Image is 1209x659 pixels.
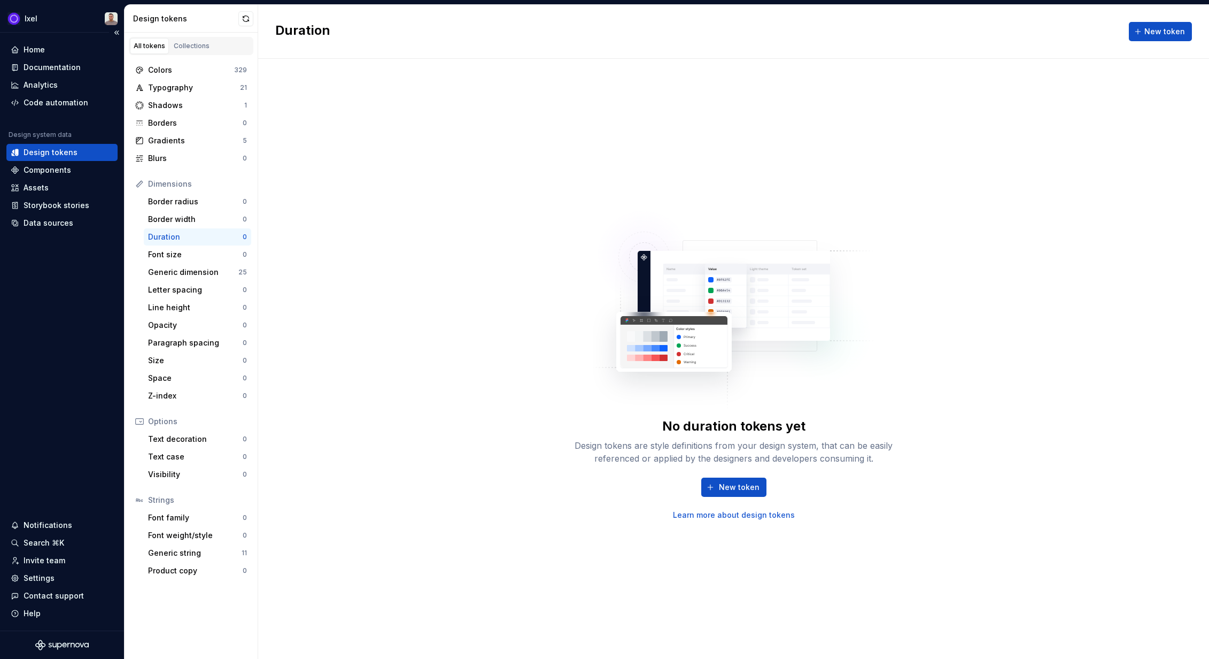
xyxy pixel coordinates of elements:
a: Border radius0 [144,193,251,210]
h2: Duration [275,22,330,41]
div: 0 [243,197,247,206]
a: Settings [6,570,118,587]
div: Data sources [24,218,73,228]
div: Design system data [9,131,72,139]
div: Blurs [148,153,243,164]
div: No duration tokens yet [662,418,805,435]
a: Assets [6,179,118,196]
div: 0 [243,392,247,400]
div: Assets [24,182,49,193]
a: Font family0 [144,509,251,526]
a: Border width0 [144,211,251,228]
div: Product copy [148,565,243,576]
a: Space0 [144,370,251,387]
a: Size0 [144,352,251,369]
a: Generic dimension25 [144,264,251,281]
div: Components [24,165,71,175]
div: Z-index [148,390,243,401]
a: Design tokens [6,144,118,161]
div: 0 [243,303,247,312]
div: Typography [148,82,240,93]
div: Home [24,44,45,55]
div: 0 [243,453,247,461]
a: Learn more about design tokens [673,510,795,520]
div: Collections [174,42,210,50]
img: Alberto Roldán [105,12,118,25]
a: Product copy0 [144,562,251,579]
a: Documentation [6,59,118,76]
div: Analytics [24,80,58,90]
div: 11 [242,549,247,557]
div: Design tokens are style definitions from your design system, that can be easily referenced or app... [563,439,905,465]
a: Paragraph spacing0 [144,334,251,351]
div: 0 [243,470,247,479]
div: 0 [243,566,247,575]
div: Paragraph spacing [148,338,243,348]
a: Duration0 [144,228,251,246]
div: Dimensions [148,179,247,189]
div: Space [148,373,243,384]
div: Border radius [148,196,243,207]
div: Help [24,608,41,619]
button: New token [701,478,766,497]
div: 0 [243,339,247,347]
div: Strings [148,495,247,505]
div: Font size [148,249,243,260]
a: Gradients5 [131,132,251,149]
div: All tokens [134,42,165,50]
div: Letter spacing [148,285,243,295]
a: Typography21 [131,79,251,96]
div: Shadows [148,100,244,111]
div: Opacity [148,320,243,331]
div: Options [148,416,247,427]
div: Text case [148,451,243,462]
div: Settings [24,573,55,584]
div: 0 [243,531,247,540]
div: Search ⌘K [24,538,64,548]
div: Design tokens [133,13,238,24]
div: 25 [238,268,247,277]
a: Code automation [6,94,118,111]
div: Size [148,355,243,366]
button: Search ⌘K [6,534,118,551]
a: Letter spacing0 [144,281,251,298]
div: Font family [148,512,243,523]
div: 0 [243,233,247,241]
a: Font weight/style0 [144,527,251,544]
div: 0 [243,286,247,294]
div: Colors [148,65,234,75]
div: Contact support [24,591,84,601]
div: Border width [148,214,243,225]
div: 0 [243,154,247,163]
button: New token [1129,22,1192,41]
a: Z-index0 [144,387,251,404]
button: Contact support [6,587,118,604]
div: 0 [243,250,247,259]
a: Blurs0 [131,150,251,167]
a: Generic string11 [144,545,251,562]
div: Invite team [24,555,65,566]
div: 0 [243,374,247,382]
div: Code automation [24,97,88,108]
button: Notifications [6,517,118,534]
div: Font weight/style [148,530,243,541]
a: Data sources [6,214,118,232]
div: 0 [243,356,247,365]
a: Font size0 [144,246,251,263]
div: Visibility [148,469,243,480]
a: Visibility0 [144,466,251,483]
a: Analytics [6,76,118,94]
div: Ixel [25,13,37,24]
span: New token [1144,26,1185,37]
div: Storybook stories [24,200,89,211]
div: Text decoration [148,434,243,445]
svg: Supernova Logo [35,640,89,650]
div: Notifications [24,520,72,531]
div: 0 [243,514,247,522]
button: IxelAlberto Roldán [2,7,122,30]
div: Duration [148,232,243,242]
div: 329 [234,66,247,74]
a: Colors329 [131,62,251,79]
a: Opacity0 [144,317,251,334]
